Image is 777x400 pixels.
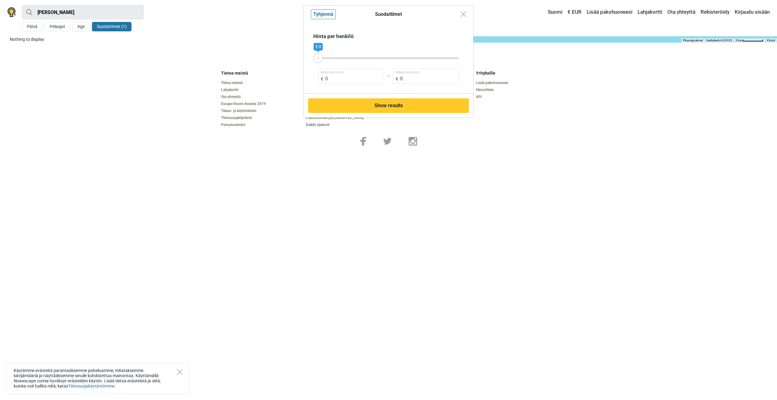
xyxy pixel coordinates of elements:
span: € [396,76,398,82]
input: 0 [318,68,384,84]
img: Close modal [461,12,466,17]
button: Tyhjennä [311,9,336,19]
span: € [321,76,323,82]
span: Maximum price [396,70,420,75]
button: Show results [308,98,469,113]
div: Suodattimet [308,11,469,18]
div: Hinta per henkilö [313,33,464,40]
div: Käytämme evästeitä parantaaksemme palveluamme, mitataksemme kävijämääriä ja näyttääksemme sinulle... [6,363,189,394]
input: 0 [393,68,459,84]
span: Minimum price [321,70,344,75]
button: Close modal [458,9,469,20]
span: € 0 [315,44,321,49]
button: Close [177,369,182,375]
a: Tietosuojakäytäntömme [68,384,114,388]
